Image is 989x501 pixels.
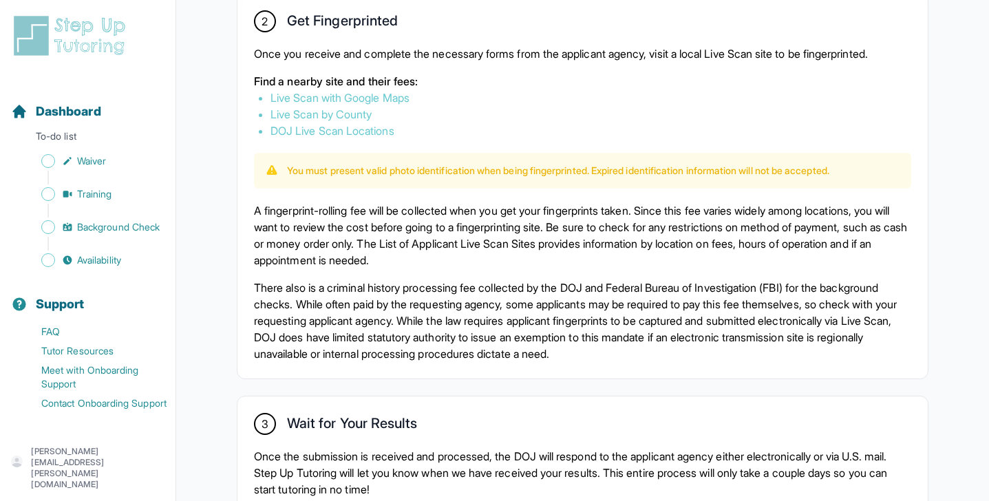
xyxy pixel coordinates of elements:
p: There also is a criminal history processing fee collected by the DOJ and Federal Bureau of Invest... [254,279,911,362]
p: To-do list [6,129,170,149]
a: FAQ [11,322,176,341]
a: Meet with Onboarding Support [11,361,176,394]
a: Training [11,184,176,204]
p: Once the submission is received and processed, the DOJ will respond to the applicant agency eithe... [254,448,911,498]
a: Dashboard [11,102,101,121]
a: Live Scan by County [270,107,372,121]
span: 3 [262,416,268,432]
button: Dashboard [6,80,170,127]
a: Availability [11,250,176,270]
p: Once you receive and complete the necessary forms from the applicant agency, visit a local Live S... [254,45,911,62]
span: Dashboard [36,102,101,121]
p: A fingerprint-rolling fee will be collected when you get your fingerprints taken. Since this fee ... [254,202,911,268]
button: [PERSON_NAME][EMAIL_ADDRESS][PERSON_NAME][DOMAIN_NAME] [11,446,164,490]
p: Find a nearby site and their fees: [254,73,911,89]
span: Training [77,187,112,201]
span: Waiver [77,154,106,168]
button: Support [6,273,170,319]
a: Tutor Resources [11,341,176,361]
a: Waiver [11,151,176,171]
h2: Wait for Your Results [287,415,417,437]
a: DOJ Live Scan Locations [270,124,394,138]
a: Contact Onboarding Support [11,394,176,413]
img: logo [11,14,134,58]
span: Support [36,295,85,314]
a: Live Scan with Google Maps [270,91,410,105]
h2: Get Fingerprinted [287,12,398,34]
span: 2 [262,13,268,30]
p: You must present valid photo identification when being fingerprinted. Expired identification info... [287,164,829,178]
p: [PERSON_NAME][EMAIL_ADDRESS][PERSON_NAME][DOMAIN_NAME] [31,446,164,490]
span: Availability [77,253,121,267]
a: Background Check [11,217,176,237]
span: Background Check [77,220,160,234]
